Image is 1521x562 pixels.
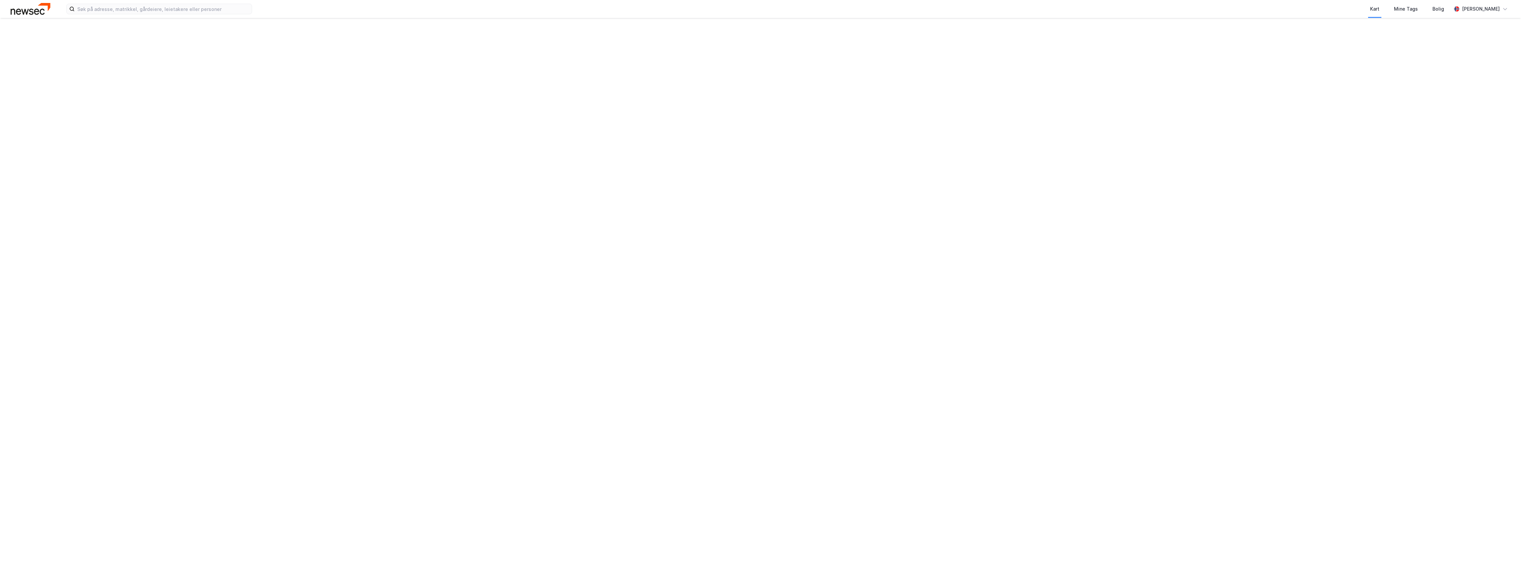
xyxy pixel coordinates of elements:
img: newsec-logo.f6e21ccffca1b3a03d2d.png [11,3,50,15]
div: Bolig [1432,5,1444,13]
div: Kart [1370,5,1379,13]
div: [PERSON_NAME] [1462,5,1500,13]
input: Søk på adresse, matrikkel, gårdeiere, leietakere eller personer [75,4,252,14]
div: Mine Tags [1394,5,1418,13]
